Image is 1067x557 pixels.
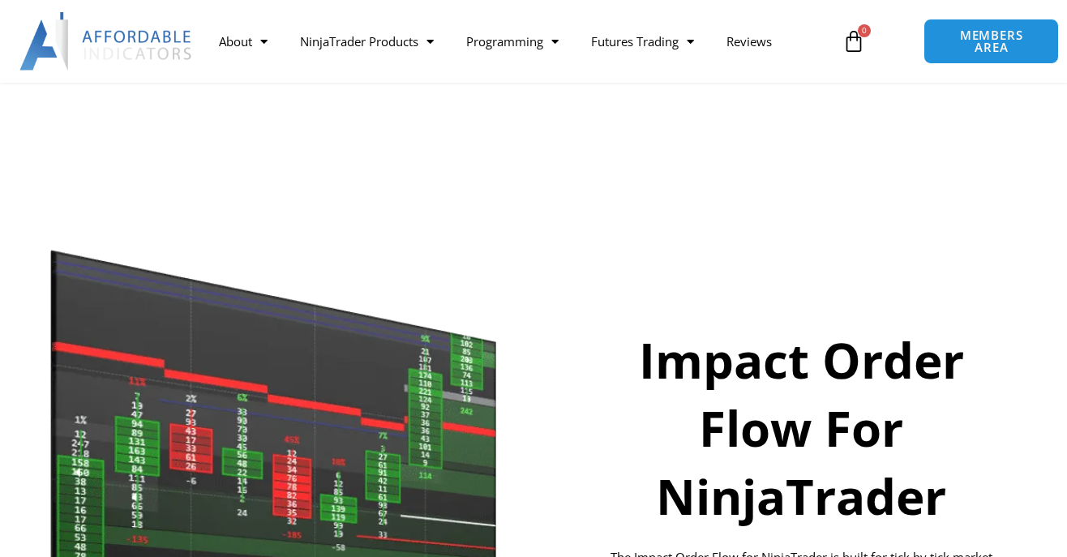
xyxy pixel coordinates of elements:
img: LogoAI | Affordable Indicators – NinjaTrader [19,12,194,71]
nav: Menu [203,23,833,60]
span: 0 [858,24,871,37]
span: MEMBERS AREA [941,29,1042,54]
a: Futures Trading [575,23,710,60]
a: Reviews [710,23,788,60]
a: MEMBERS AREA [923,19,1059,64]
a: NinjaTrader Products [284,23,450,60]
a: About [203,23,284,60]
h1: Impact Order Flow For NinjaTrader [591,326,1012,530]
a: Programming [450,23,575,60]
a: 0 [818,18,889,65]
